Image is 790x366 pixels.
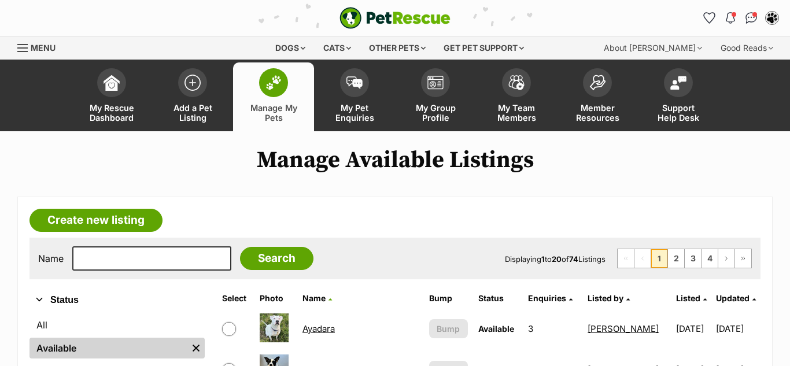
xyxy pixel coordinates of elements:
strong: 20 [552,254,562,264]
span: Updated [716,293,750,303]
td: [DATE] [716,309,759,349]
a: Next page [718,249,734,268]
img: pet-enquiries-icon-7e3ad2cf08bfb03b45e93fb7055b45f3efa6380592205ae92323e6603595dc1f.svg [346,76,363,89]
img: team-members-icon-5396bd8760b3fe7c0b43da4ab00e1e3bb1a5d9ba89233759b79545d2d3fc5d0d.svg [508,75,525,90]
a: Ayadara [302,323,335,334]
a: Available [29,338,187,358]
span: Displaying to of Listings [505,254,606,264]
div: About [PERSON_NAME] [596,36,710,60]
label: Name [38,253,64,264]
span: My Rescue Dashboard [86,103,138,123]
img: manage-my-pets-icon-02211641906a0b7f246fdf0571729dbe1e7629f14944591b6c1af311fb30b64b.svg [265,75,282,90]
td: [DATE] [671,309,715,349]
span: Name [302,293,326,303]
a: My Team Members [476,62,557,131]
span: Member Resources [571,103,623,123]
div: Cats [315,36,359,60]
a: Menu [17,36,64,57]
a: Page 2 [668,249,684,268]
span: Previous page [634,249,651,268]
img: help-desk-icon-fdf02630f3aa405de69fd3d07c3f3aa587a6932b1a1747fa1d2bba05be0121f9.svg [670,76,686,90]
a: Manage My Pets [233,62,314,131]
img: notifications-46538b983faf8c2785f20acdc204bb7945ddae34d4c08c2a6579f10ce5e182be.svg [726,12,735,24]
span: Support Help Desk [652,103,704,123]
span: First page [618,249,634,268]
img: Lynda Smith profile pic [766,12,778,24]
span: Menu [31,43,56,53]
nav: Pagination [617,249,752,268]
a: My Pet Enquiries [314,62,395,131]
th: Bump [424,289,472,308]
th: Photo [255,289,297,308]
button: My account [763,9,781,27]
span: Bump [437,323,460,335]
span: My Team Members [490,103,542,123]
img: dashboard-icon-eb2f2d2d3e046f16d808141f083e7271f6b2e854fb5c12c21221c1fb7104beca.svg [104,75,120,91]
button: Status [29,293,205,308]
button: Notifications [721,9,740,27]
a: Support Help Desk [638,62,719,131]
span: Listed by [588,293,623,303]
img: logo-e224e6f780fb5917bec1dbf3a21bbac754714ae5b6737aabdf751b685950b380.svg [339,7,451,29]
div: Get pet support [435,36,532,60]
a: Last page [735,249,751,268]
a: Listed [676,293,707,303]
a: Updated [716,293,756,303]
img: member-resources-icon-8e73f808a243e03378d46382f2149f9095a855e16c252ad45f914b54edf8863c.svg [589,75,606,90]
a: Member Resources [557,62,638,131]
a: PetRescue [339,7,451,29]
img: chat-41dd97257d64d25036548639549fe6c8038ab92f7586957e7f3b1b290dea8141.svg [745,12,758,24]
a: Page 3 [685,249,701,268]
a: All [29,315,205,335]
span: translation missing: en.admin.listings.index.attributes.enquiries [528,293,566,303]
span: Available [478,324,514,334]
strong: 1 [541,254,545,264]
input: Search [240,247,313,270]
th: Select [217,289,254,308]
a: [PERSON_NAME] [588,323,659,334]
a: My Rescue Dashboard [71,62,152,131]
a: Enquiries [528,293,573,303]
div: Good Reads [713,36,781,60]
a: Listed by [588,293,630,303]
button: Bump [429,319,468,338]
a: Create new listing [29,209,163,232]
ul: Account quick links [700,9,781,27]
span: Manage My Pets [248,103,300,123]
span: My Group Profile [409,103,462,123]
span: Listed [676,293,700,303]
div: Dogs [267,36,313,60]
img: group-profile-icon-3fa3cf56718a62981997c0bc7e787c4b2cf8bcc04b72c1350f741eb67cf2f40e.svg [427,76,444,90]
a: My Group Profile [395,62,476,131]
td: 3 [523,309,582,349]
th: Status [474,289,523,308]
a: Add a Pet Listing [152,62,233,131]
a: Remove filter [187,338,205,358]
a: Favourites [700,9,719,27]
div: Other pets [361,36,434,60]
img: add-pet-listing-icon-0afa8454b4691262ce3f59096e99ab1cd57d4a30225e0717b998d2c9b9846f56.svg [184,75,201,91]
strong: 74 [569,254,578,264]
span: Add a Pet Listing [167,103,219,123]
a: Conversations [742,9,761,27]
span: Page 1 [651,249,667,268]
a: Name [302,293,332,303]
a: Page 4 [702,249,718,268]
span: My Pet Enquiries [328,103,381,123]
